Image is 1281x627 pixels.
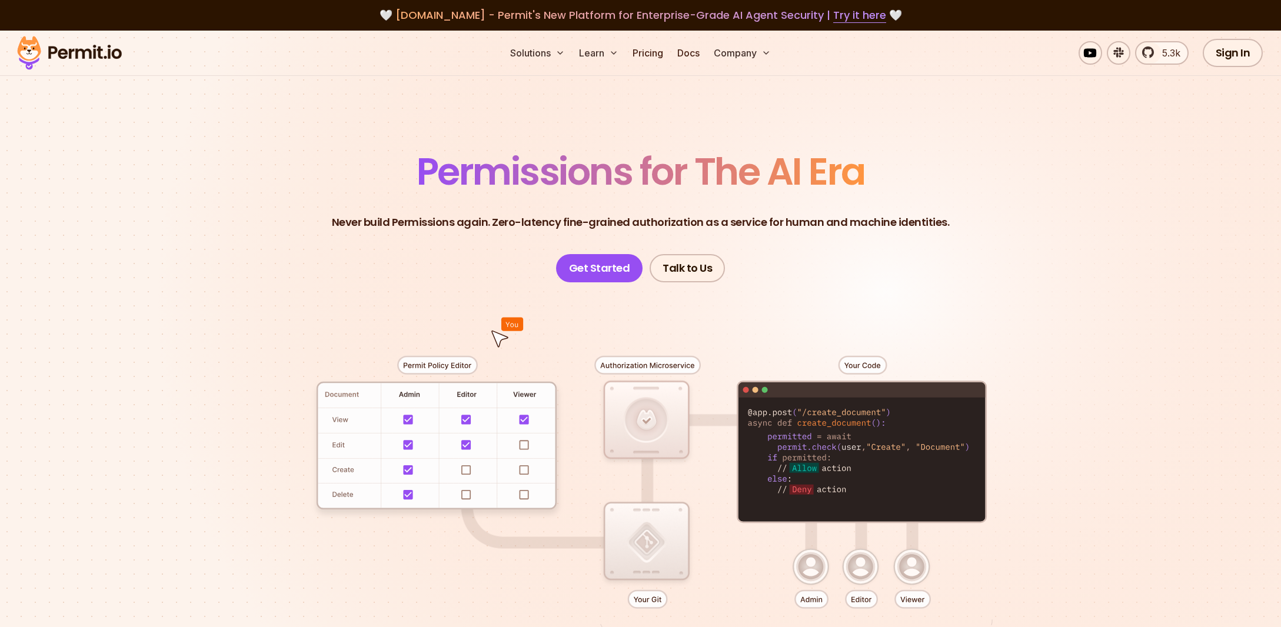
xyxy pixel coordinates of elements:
div: 🤍 🤍 [28,7,1253,24]
a: Docs [673,41,704,65]
span: [DOMAIN_NAME] - Permit's New Platform for Enterprise-Grade AI Agent Security | [395,8,886,22]
span: 5.3k [1155,46,1180,60]
button: Solutions [505,41,570,65]
a: Try it here [833,8,886,23]
a: 5.3k [1135,41,1189,65]
p: Never build Permissions again. Zero-latency fine-grained authorization as a service for human and... [332,214,950,231]
button: Learn [574,41,623,65]
button: Company [709,41,776,65]
span: Permissions for The AI Era [417,145,865,198]
a: Pricing [628,41,668,65]
a: Talk to Us [650,254,725,282]
img: Permit logo [12,33,127,73]
a: Get Started [556,254,643,282]
a: Sign In [1203,39,1263,67]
